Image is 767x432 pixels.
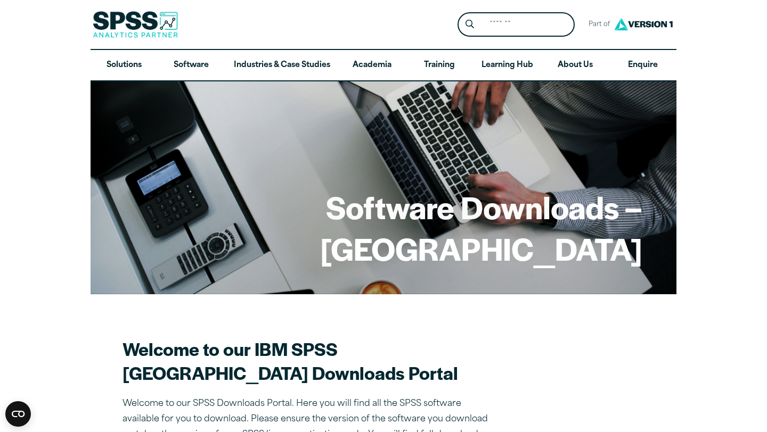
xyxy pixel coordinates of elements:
[473,50,542,81] a: Learning Hub
[458,12,575,37] form: Site Header Search Form
[466,20,474,29] svg: Search magnifying glass icon
[611,14,675,34] img: Version1 Logo
[339,50,406,81] a: Academia
[5,401,31,427] button: Open CMP widget
[125,186,642,269] h1: Software Downloads – [GEOGRAPHIC_DATA]
[225,50,339,81] a: Industries & Case Studies
[460,15,480,35] button: Search magnifying glass icon
[91,50,676,81] nav: Desktop version of site main menu
[406,50,473,81] a: Training
[583,17,611,32] span: Part of
[609,50,676,81] a: Enquire
[91,50,158,81] a: Solutions
[93,11,178,38] img: SPSS Analytics Partner
[158,50,225,81] a: Software
[542,50,609,81] a: About Us
[123,337,495,385] h2: Welcome to our IBM SPSS [GEOGRAPHIC_DATA] Downloads Portal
